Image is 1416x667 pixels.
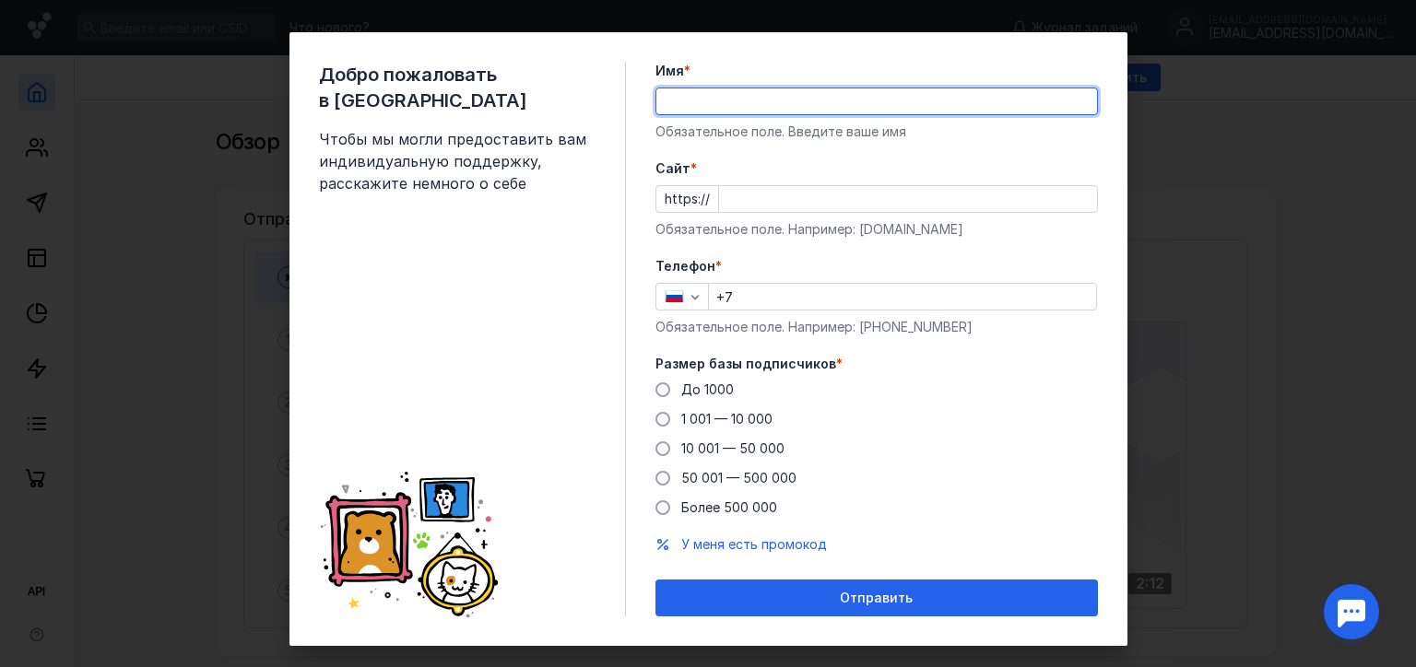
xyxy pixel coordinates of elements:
span: Отправить [840,591,913,606]
span: Телефон [655,257,715,275]
span: Cайт [655,159,690,178]
span: Размер базы подписчиков [655,355,836,373]
span: Имя [655,62,684,80]
span: До 1000 [681,381,734,397]
span: Добро пожаловать в [GEOGRAPHIC_DATA] [319,62,596,113]
span: Более 500 000 [681,499,777,515]
div: Обязательное поле. Введите ваше имя [655,123,1098,141]
div: Обязательное поле. Например: [DOMAIN_NAME] [655,220,1098,239]
span: Чтобы мы могли предоставить вам индивидуальную поддержку, расскажите немного о себе [319,128,596,194]
span: 1 001 — 10 000 [681,411,773,427]
button: У меня есть промокод [681,535,827,554]
div: Обязательное поле. Например: [PHONE_NUMBER] [655,318,1098,336]
span: У меня есть промокод [681,536,827,552]
button: Отправить [655,579,1098,616]
span: 50 001 — 500 000 [681,470,796,486]
span: 10 001 — 50 000 [681,440,785,456]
